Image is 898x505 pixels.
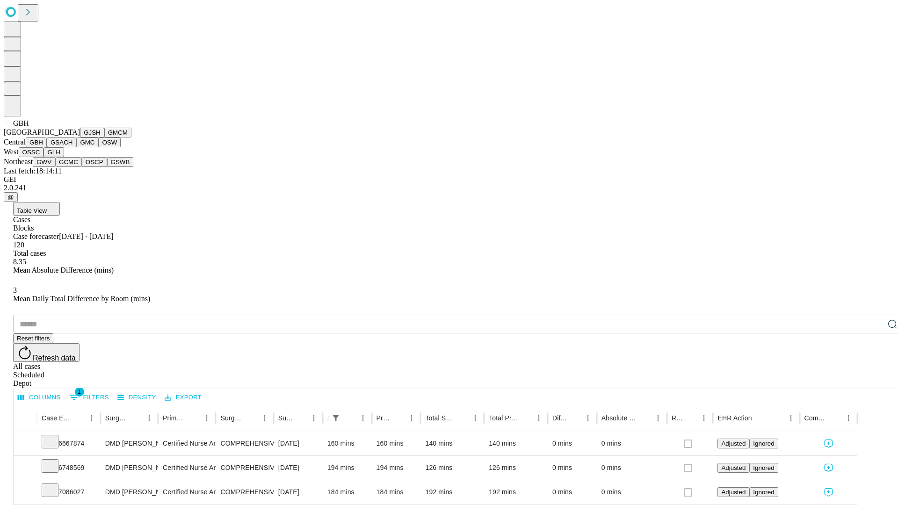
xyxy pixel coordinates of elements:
span: Ignored [753,464,774,471]
div: 0 mins [601,456,662,480]
button: Ignored [749,439,778,448]
div: 126 mins [489,456,543,480]
div: 160 mins [327,432,367,455]
button: Sort [245,411,258,425]
button: Adjusted [717,463,749,473]
div: DMD [PERSON_NAME] R Dmd [105,480,153,504]
button: Sort [456,411,469,425]
button: Expand [18,460,32,476]
span: 1 [75,387,84,397]
button: GMC [76,137,98,147]
span: Ignored [753,489,774,496]
span: GBH [13,119,29,127]
button: Menu [200,411,213,425]
button: Sort [684,411,697,425]
div: Comments [804,414,828,422]
button: Show filters [67,390,111,405]
div: Absolute Difference [601,414,637,422]
div: 140 mins [425,432,479,455]
div: Surgeon Name [105,414,129,422]
span: 3 [13,286,17,294]
div: Case Epic Id [42,414,71,422]
div: 192 mins [425,480,479,504]
button: Menu [258,411,271,425]
div: [DATE] [278,480,318,504]
button: Show filters [329,411,342,425]
button: GSWB [107,157,134,167]
button: Menu [652,411,665,425]
div: Certified Nurse Anesthetist [163,480,211,504]
button: Sort [130,411,143,425]
div: COMPREHENSIVE ORAL EXAM [220,456,268,480]
span: Case forecaster [13,232,59,240]
span: 120 [13,241,24,249]
div: 2.0.241 [4,184,894,192]
span: Table View [17,207,47,214]
button: Sort [568,411,581,425]
div: 7086027 [42,480,96,504]
div: 0 mins [552,432,592,455]
button: Expand [18,436,32,452]
button: Expand [18,484,32,501]
div: Certified Nurse Anesthetist [163,432,211,455]
button: Adjusted [717,487,749,497]
div: 126 mins [425,456,479,480]
div: [DATE] [278,456,318,480]
div: 0 mins [601,432,662,455]
button: Sort [392,411,405,425]
span: Adjusted [721,440,746,447]
div: 1 active filter [329,411,342,425]
div: Total Scheduled Duration [425,414,455,422]
div: DMD [PERSON_NAME] R Dmd [105,432,153,455]
span: Reset filters [17,335,50,342]
button: GMCM [104,128,131,137]
button: Ignored [749,487,778,497]
div: 140 mins [489,432,543,455]
button: Sort [294,411,307,425]
span: Mean Daily Total Difference by Room (mins) [13,295,150,303]
div: COMPREHENSIVE ORAL EXAM [220,480,268,504]
div: Difference [552,414,567,422]
button: OSSC [19,147,44,157]
span: West [4,148,19,156]
button: Menu [581,411,594,425]
div: 0 mins [552,456,592,480]
span: Adjusted [721,489,746,496]
div: Predicted In Room Duration [377,414,391,422]
button: Menu [842,411,855,425]
button: GSACH [47,137,76,147]
button: GWV [33,157,55,167]
div: Certified Nurse Anesthetist [163,456,211,480]
span: Last fetch: 18:14:11 [4,167,62,175]
div: Primary Service [163,414,186,422]
div: EHR Action [717,414,752,422]
span: Total cases [13,249,46,257]
button: Adjusted [717,439,749,448]
span: Northeast [4,158,33,166]
div: [DATE] [278,432,318,455]
button: Sort [638,411,652,425]
button: Menu [532,411,545,425]
span: @ [7,194,14,201]
button: Density [115,390,159,405]
span: 8.35 [13,258,26,266]
div: 184 mins [327,480,367,504]
div: Total Predicted Duration [489,414,518,422]
button: Menu [307,411,320,425]
div: 160 mins [377,432,416,455]
button: Menu [405,411,418,425]
button: Sort [343,411,356,425]
button: Refresh data [13,343,80,362]
button: Menu [784,411,797,425]
div: Resolved in EHR [672,414,684,422]
button: Sort [829,411,842,425]
div: 194 mins [377,456,416,480]
button: Reset filters [13,333,53,343]
div: 0 mins [552,480,592,504]
div: 6667874 [42,432,96,455]
button: GCMC [55,157,82,167]
div: Surgery Date [278,414,293,422]
span: Central [4,138,26,146]
span: Refresh data [33,354,76,362]
button: Menu [697,411,710,425]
